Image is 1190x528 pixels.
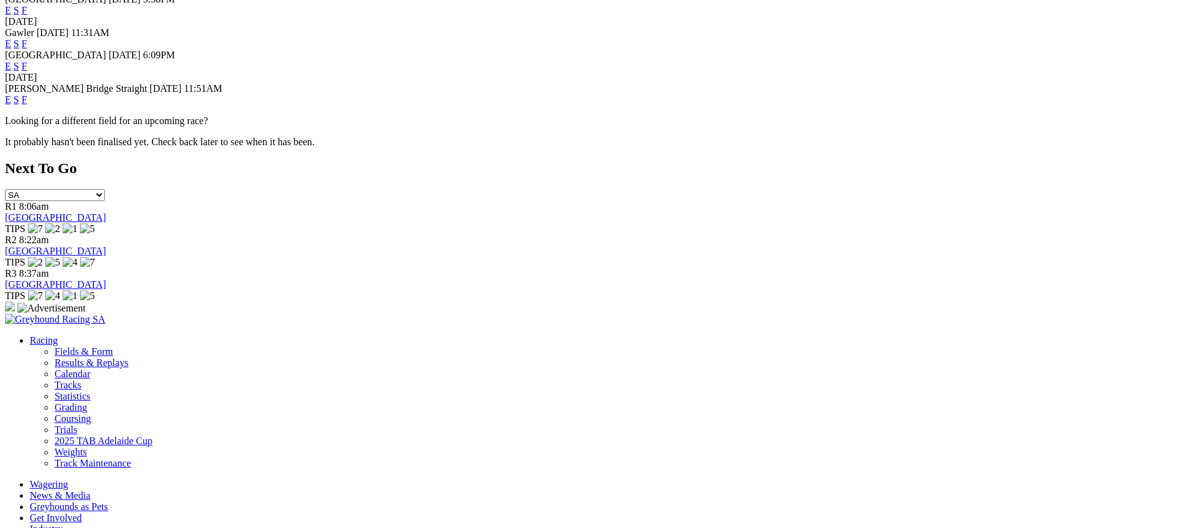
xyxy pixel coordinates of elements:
[55,380,81,390] a: Tracks
[55,357,128,368] a: Results & Replays
[63,223,77,235] img: 1
[45,223,60,235] img: 2
[45,290,60,302] img: 4
[55,447,87,457] a: Weights
[71,27,110,38] span: 11:31AM
[5,83,147,94] span: [PERSON_NAME] Bridge Straight
[5,302,15,311] img: 15187_Greyhounds_GreysPlayCentral_Resize_SA_WebsiteBanner_300x115_2025.jpg
[22,5,27,16] a: F
[55,402,87,413] a: Grading
[5,27,34,38] span: Gawler
[28,290,43,302] img: 7
[5,50,106,60] span: [GEOGRAPHIC_DATA]
[14,38,19,49] a: S
[55,346,113,357] a: Fields & Form
[5,61,11,71] a: E
[28,257,43,268] img: 2
[5,314,105,325] img: Greyhound Racing SA
[5,212,106,223] a: [GEOGRAPHIC_DATA]
[5,94,11,105] a: E
[5,72,1185,83] div: [DATE]
[63,290,77,302] img: 1
[30,501,108,512] a: Greyhounds as Pets
[108,50,141,60] span: [DATE]
[5,38,11,49] a: E
[55,413,91,424] a: Coursing
[14,94,19,105] a: S
[80,257,95,268] img: 7
[5,5,11,16] a: E
[5,136,315,147] partial: It probably hasn't been finalised yet. Check back later to see when it has been.
[5,257,25,267] span: TIPS
[55,424,77,435] a: Trials
[5,279,106,290] a: [GEOGRAPHIC_DATA]
[63,257,77,268] img: 4
[5,16,1185,27] div: [DATE]
[5,246,106,256] a: [GEOGRAPHIC_DATA]
[19,235,49,245] span: 8:22am
[17,303,86,314] img: Advertisement
[55,369,90,379] a: Calendar
[149,83,182,94] span: [DATE]
[55,391,90,401] a: Statistics
[5,268,17,279] span: R3
[5,290,25,301] span: TIPS
[55,458,131,468] a: Track Maintenance
[5,235,17,245] span: R2
[5,201,17,212] span: R1
[37,27,69,38] span: [DATE]
[5,115,1185,127] p: Looking for a different field for an upcoming race?
[22,61,27,71] a: F
[143,50,175,60] span: 6:09PM
[5,223,25,234] span: TIPS
[80,290,95,302] img: 5
[14,5,19,16] a: S
[30,335,58,346] a: Racing
[30,512,82,523] a: Get Involved
[30,479,68,490] a: Wagering
[22,38,27,49] a: F
[5,160,1185,177] h2: Next To Go
[19,201,49,212] span: 8:06am
[30,490,90,501] a: News & Media
[28,223,43,235] img: 7
[184,83,223,94] span: 11:51AM
[80,223,95,235] img: 5
[55,436,152,446] a: 2025 TAB Adelaide Cup
[19,268,49,279] span: 8:37am
[22,94,27,105] a: F
[14,61,19,71] a: S
[45,257,60,268] img: 5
